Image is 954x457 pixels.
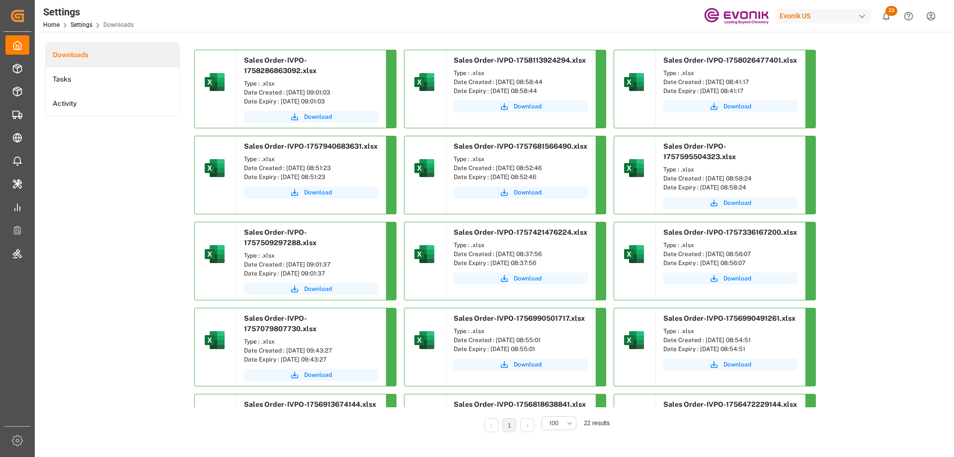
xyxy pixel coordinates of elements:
a: Home [43,21,60,28]
span: Sales Order-IVPO-1757336167200.xlsx [663,228,797,236]
li: Previous Page [484,418,498,432]
button: Download [454,100,588,112]
img: microsoft-excel-2019--v1.png [622,70,646,94]
div: Date Expiry : [DATE] 09:01:37 [244,269,378,278]
span: Sales Order-IVPO-1756472229144.xlsx [663,400,797,408]
img: microsoft-excel-2019--v1.png [622,242,646,266]
img: microsoft-excel-2019--v1.png [203,328,227,352]
a: Settings [71,21,92,28]
div: Type : .xlsx [244,155,378,164]
button: show 23 new notifications [875,5,897,27]
span: Download [514,102,542,111]
span: Sales Order-IVPO-1757079807730.xlsx [244,314,317,333]
div: Type : .xlsx [454,155,588,164]
div: Settings [43,4,134,19]
a: Download [663,273,797,284]
span: 100 [549,419,558,428]
div: Date Expiry : [DATE] 08:41:17 [663,87,797,95]
div: Date Expiry : [DATE] 09:01:03 [244,97,378,106]
span: Sales Order-IVPO-1757509297288.xlsx [244,228,317,247]
button: Download [663,100,797,112]
span: Download [304,188,332,197]
img: microsoft-excel-2019--v1.png [203,70,227,94]
div: Type : .xlsx [454,69,588,78]
button: Download [244,111,378,123]
div: Date Expiry : [DATE] 08:55:01 [454,345,588,354]
div: Type : .xlsx [663,69,797,78]
div: Type : .xlsx [454,241,588,250]
img: microsoft-excel-2019--v1.png [412,70,436,94]
span: Sales Order-IVPO-1757940683631.xlsx [244,142,378,150]
span: Download [723,198,751,207]
span: Download [723,360,751,369]
div: Type : .xlsx [244,337,378,346]
img: microsoft-excel-2019--v1.png [622,156,646,180]
span: Sales Order-IVPO-1756990501717.xlsx [454,314,585,322]
span: Download [723,274,751,283]
span: Sales Order-IVPO-1758286863092.xlsx [244,56,317,75]
span: Download [514,274,542,283]
a: Download [454,186,588,198]
button: Download [454,359,588,370]
img: Evonik-brand-mark-Deep-Purple-RGB.jpeg_1700498283.jpeg [704,7,769,25]
span: 23 [885,6,897,16]
a: Downloads [46,43,179,67]
button: Help Center [897,5,920,27]
img: microsoft-excel-2019--v1.png [412,156,436,180]
span: Sales Order-IVPO-1757595504323.xlsx [663,142,736,161]
button: Download [663,359,797,370]
img: microsoft-excel-2019--v1.png [203,156,227,180]
div: Type : .xlsx [244,79,378,88]
span: Download [514,188,542,197]
img: microsoft-excel-2019--v1.png [203,242,227,266]
div: Type : .xlsx [244,251,378,260]
li: 1 [502,418,516,432]
img: microsoft-excel-2019--v1.png [412,242,436,266]
div: Date Created : [DATE] 08:41:17 [663,78,797,87]
span: Sales Order-IVPO-1758113924294.xlsx [454,56,586,64]
button: Download [454,273,588,284]
div: Date Created : [DATE] 08:58:44 [454,78,588,87]
li: Next Page [520,418,534,432]
button: Download [663,197,797,209]
div: Date Expiry : [DATE] 08:58:24 [663,183,797,192]
a: Activity [46,91,179,116]
button: Evonik US [776,6,875,25]
div: Date Created : [DATE] 08:56:07 [663,250,797,259]
a: Download [244,186,378,198]
span: Sales Order-IVPO-1756818638841.xlsx [454,400,586,408]
img: microsoft-excel-2019--v1.png [622,328,646,352]
span: 22 results [584,420,610,427]
span: Download [723,102,751,111]
button: Download [244,369,378,381]
div: Date Expiry : [DATE] 08:56:07 [663,259,797,268]
span: Sales Order-IVPO-1757421476224.xlsx [454,228,587,236]
span: Download [304,112,332,121]
button: Download [244,283,378,295]
div: Type : .xlsx [663,241,797,250]
span: Sales Order-IVPO-1756990491261.xlsx [663,314,795,322]
div: Date Created : [DATE] 09:01:37 [244,260,378,269]
div: Type : .xlsx [454,327,588,336]
div: Date Created : [DATE] 08:52:46 [454,164,588,173]
button: open menu [542,416,576,430]
a: Tasks [46,67,179,91]
div: Date Expiry : [DATE] 09:43:27 [244,355,378,364]
div: Date Created : [DATE] 08:54:51 [663,336,797,345]
a: 1 [508,422,511,429]
div: Evonik US [776,9,871,23]
span: Download [514,360,542,369]
span: Download [304,370,332,379]
div: Date Created : [DATE] 08:51:23 [244,164,378,173]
